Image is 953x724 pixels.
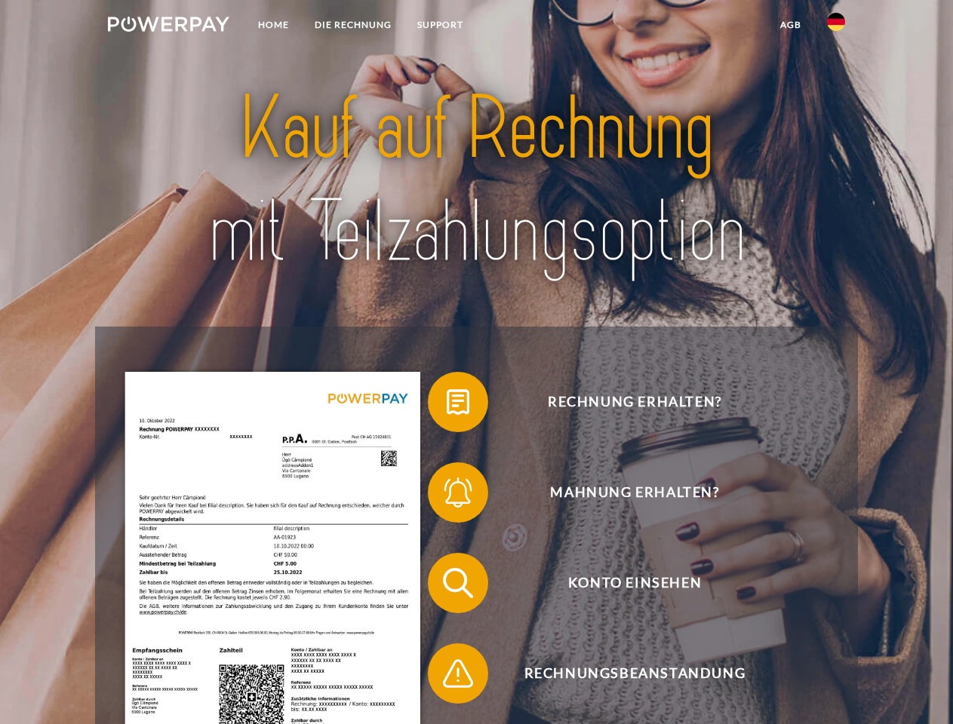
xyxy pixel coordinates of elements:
a: agb [767,11,814,38]
button: Mahnung erhalten? [428,462,820,523]
img: de [827,13,845,31]
img: qb_warning.svg [439,655,477,692]
span: Mahnung erhalten? [450,462,819,523]
img: logo-powerpay-white.svg [108,17,229,32]
a: DIE RECHNUNG [302,11,404,38]
span: Rechnung erhalten? [450,372,819,432]
button: Konto einsehen [428,553,820,613]
button: Rechnung erhalten? [428,372,820,432]
a: SUPPORT [404,11,476,38]
a: Home [245,11,302,38]
img: title-powerpay_de.svg [144,72,809,289]
img: qb_bill.svg [439,383,477,421]
span: Rechnungsbeanstandung [450,643,819,704]
img: qb_search.svg [439,564,477,602]
span: Konto einsehen [450,553,819,613]
button: Rechnungsbeanstandung [428,643,820,704]
img: qb_bell.svg [439,474,477,511]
